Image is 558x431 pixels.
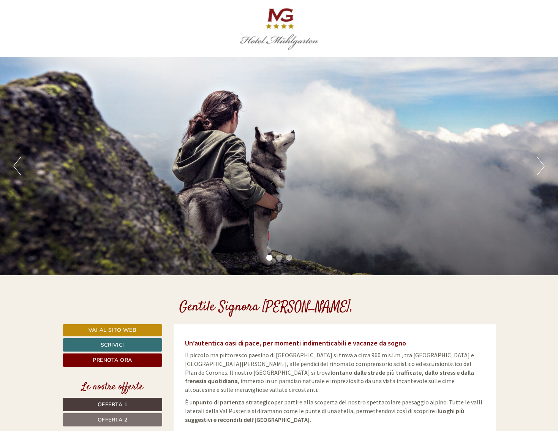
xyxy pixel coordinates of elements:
strong: punto di partenza strategico [196,398,274,406]
span: Il piccolo ma pittoresco paesino di [GEOGRAPHIC_DATA] si trova a circa 960 m s.l.m., tra [GEOGRAP... [185,351,474,393]
strong: luoghi più suggestivi e reconditi dell’[GEOGRAPHIC_DATA]. [185,407,464,423]
h1: Gentile Signora [PERSON_NAME], [179,300,353,315]
strong: lontano dalle strade più trafficate, dallo stress e dalla frenesia quotidiana [185,369,474,385]
a: Prenota ora [63,353,163,367]
span: Offerta 1 [98,401,128,408]
a: Scrivici [63,338,163,352]
div: Le nostre offerte [63,380,163,394]
span: È un per partire alla scoperta del nostro spettacolare paesaggio alpino. Tutte le valli laterali ... [185,398,482,423]
span: Offerta 2 [98,416,128,423]
button: Previous [13,157,21,176]
button: Next [537,157,545,176]
a: Vai al sito web [63,324,163,336]
span: Un’autentica oasi di pace, per momenti indimenticabili e vacanze da sogno [185,339,406,347]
